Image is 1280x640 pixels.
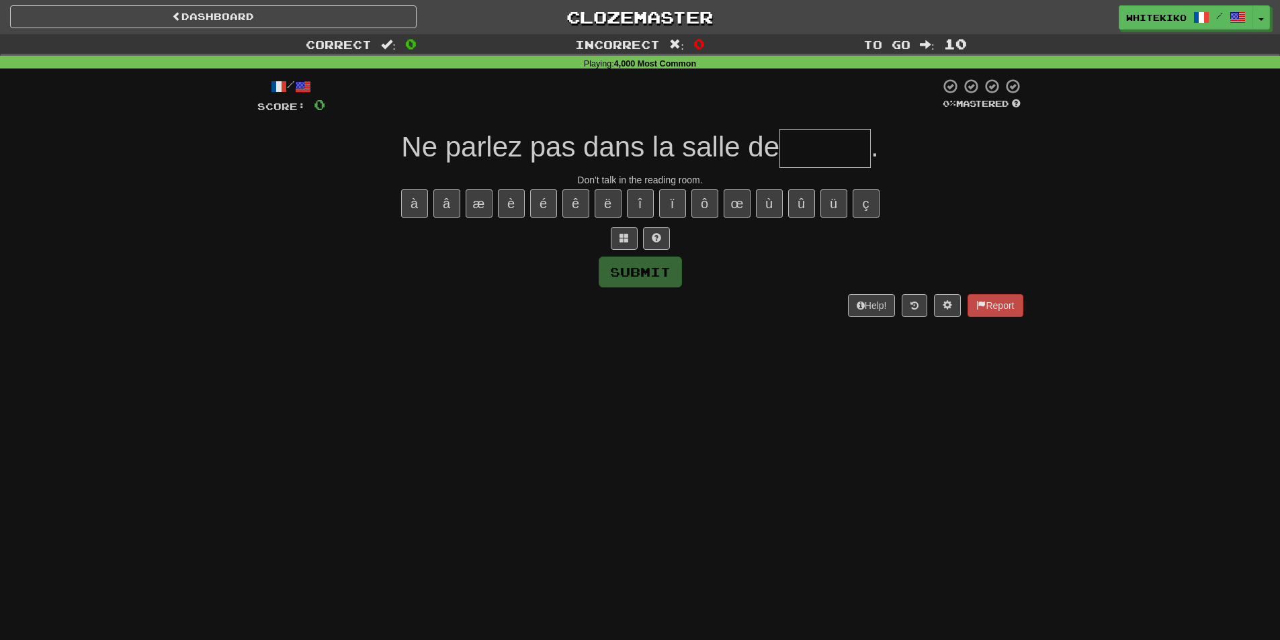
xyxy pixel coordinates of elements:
[614,59,696,68] strong: 4,000 Most Common
[871,131,879,163] span: .
[724,189,751,218] button: œ
[562,189,589,218] button: ê
[902,294,927,317] button: Round history (alt+y)
[599,257,682,287] button: Submit
[10,5,417,28] a: Dashboard
[611,227,638,250] button: Switch sentence to multiple choice alt+p
[437,5,843,29] a: Clozemaster
[575,38,660,51] span: Incorrect
[1119,5,1253,30] a: whitekiko /
[257,78,325,95] div: /
[1216,11,1223,20] span: /
[401,189,428,218] button: à
[433,189,460,218] button: â
[405,36,417,52] span: 0
[756,189,783,218] button: ù
[693,36,705,52] span: 0
[853,189,880,218] button: ç
[788,189,815,218] button: û
[920,39,935,50] span: :
[627,189,654,218] button: î
[381,39,396,50] span: :
[314,96,325,113] span: 0
[669,39,684,50] span: :
[943,98,956,109] span: 0 %
[659,189,686,218] button: ï
[595,189,622,218] button: ë
[257,173,1023,187] div: Don't talk in the reading room.
[1126,11,1187,24] span: whitekiko
[466,189,493,218] button: æ
[944,36,967,52] span: 10
[863,38,910,51] span: To go
[643,227,670,250] button: Single letter hint - you only get 1 per sentence and score half the points! alt+h
[848,294,896,317] button: Help!
[820,189,847,218] button: ü
[401,131,779,163] span: Ne parlez pas dans la salle de
[498,189,525,218] button: è
[691,189,718,218] button: ô
[257,101,306,112] span: Score:
[968,294,1023,317] button: Report
[530,189,557,218] button: é
[306,38,372,51] span: Correct
[940,98,1023,110] div: Mastered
